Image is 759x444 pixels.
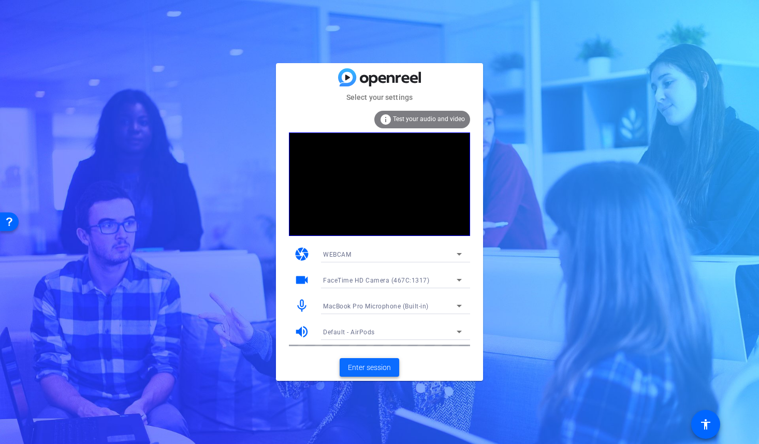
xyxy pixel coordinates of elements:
mat-card-subtitle: Select your settings [276,92,483,103]
mat-icon: info [379,113,392,126]
span: Test your audio and video [393,115,465,123]
span: WEBCAM [323,251,351,258]
mat-icon: videocam [294,272,310,288]
span: MacBook Pro Microphone (Built-in) [323,303,429,310]
mat-icon: accessibility [699,418,712,431]
span: FaceTime HD Camera (467C:1317) [323,277,429,284]
span: Enter session [348,362,391,373]
mat-icon: volume_up [294,324,310,339]
button: Enter session [340,358,399,377]
img: blue-gradient.svg [338,68,421,86]
span: Default - AirPods [323,329,375,336]
mat-icon: camera [294,246,310,262]
mat-icon: mic_none [294,298,310,314]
